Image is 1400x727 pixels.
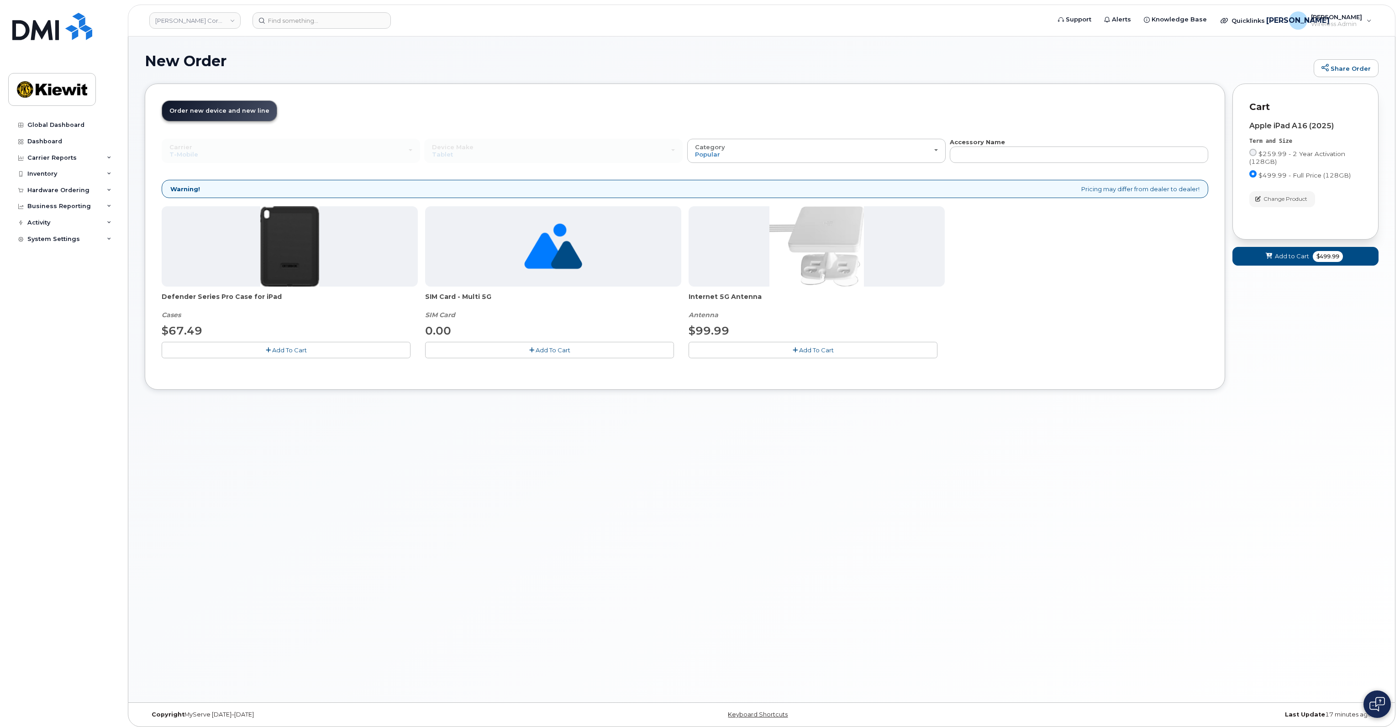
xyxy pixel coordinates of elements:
strong: Copyright [152,711,184,718]
em: Cases [162,311,181,319]
input: $499.99 - Full Price (128GB) [1249,170,1257,178]
span: Add To Cart [272,346,307,354]
span: 0.00 [425,324,451,337]
span: Add to Cart [1275,252,1309,261]
span: Change Product [1263,195,1307,203]
strong: Last Update [1285,711,1325,718]
img: TMobile_5G_Ant.png [769,206,864,287]
div: Apple iPad A16 (2025) [1249,122,1362,130]
div: Pricing may differ from dealer to dealer! [162,180,1208,199]
img: defenderipad10thgen.png [260,206,319,287]
img: no_image_found-2caef05468ed5679b831cfe6fc140e25e0c280774317ffc20a367ab7fd17291e.png [524,206,582,287]
button: Category Popular [687,139,946,162]
span: Add To Cart [536,346,570,354]
strong: Warning! [170,185,200,194]
em: SIM Card [425,311,455,319]
button: Change Product [1249,191,1315,207]
h1: New Order [145,53,1309,69]
span: $67.49 [162,324,202,337]
button: Add To Cart [689,342,937,358]
div: Internet 5G Antenna [689,292,945,319]
a: Keyboard Shortcuts [728,711,788,718]
span: SIM Card - Multi 5G [425,292,681,310]
div: Term and Size [1249,137,1362,145]
div: 17 minutes ago [967,711,1379,718]
span: Popular [695,151,720,158]
span: Category [695,143,725,151]
input: $259.99 - 2 Year Activation (128GB) [1249,149,1257,156]
img: Open chat [1369,697,1385,711]
button: Add to Cart $499.99 [1232,247,1379,266]
button: Add To Cart [162,342,411,358]
span: Order new device and new line [169,107,269,114]
span: $499.99 [1313,251,1343,262]
strong: Accessory Name [950,138,1005,146]
span: Add To Cart [799,346,834,354]
em: Antenna [689,311,718,319]
span: Defender Series Pro Case for iPad [162,292,418,310]
span: $99.99 [689,324,729,337]
span: $259.99 - 2 Year Activation (128GB) [1249,150,1345,165]
span: $499.99 - Full Price (128GB) [1258,172,1351,179]
span: Internet 5G Antenna [689,292,945,310]
div: SIM Card - Multi 5G [425,292,681,319]
div: MyServe [DATE]–[DATE] [145,711,556,718]
button: Add To Cart [425,342,674,358]
a: Share Order [1314,59,1379,78]
p: Cart [1249,100,1362,114]
div: Defender Series Pro Case for iPad [162,292,418,319]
